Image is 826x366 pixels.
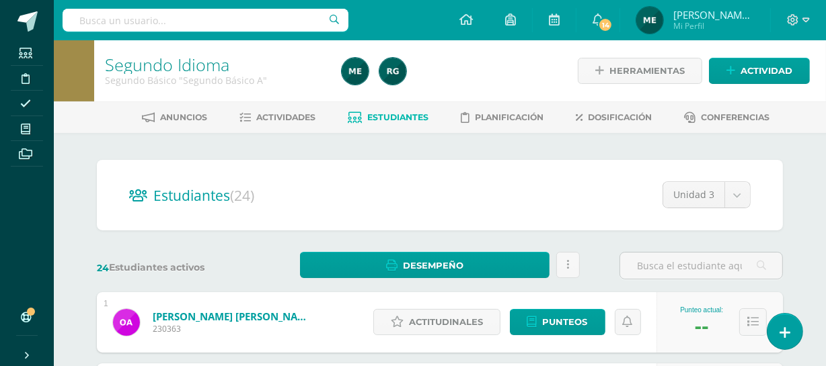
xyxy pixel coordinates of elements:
[379,58,406,85] img: e044b199acd34bf570a575bac584e1d1.png
[409,310,483,334] span: Actitudinales
[63,9,348,32] input: Busca un usuario...
[543,310,588,334] span: Punteos
[153,186,254,205] span: Estudiantes
[230,186,254,205] span: (24)
[663,182,750,208] a: Unidad 3
[373,309,500,335] a: Actitudinales
[240,107,316,128] a: Actividades
[403,253,463,278] span: Desempeño
[589,112,652,122] span: Dosificación
[104,299,108,308] div: 1
[153,310,314,323] a: [PERSON_NAME] [PERSON_NAME]
[680,306,723,314] div: Punteo actual:
[510,309,605,335] a: Punteos
[476,112,544,122] span: Planificación
[300,252,550,278] a: Desempeño
[97,262,109,274] span: 24
[636,7,663,34] img: ced03373c30ac9eb276b8f9c21c0bd80.png
[598,17,613,32] span: 14
[620,253,782,279] input: Busca el estudiante aquí...
[257,112,316,122] span: Actividades
[97,261,260,274] label: Estudiantes activos
[342,58,369,85] img: ced03373c30ac9eb276b8f9c21c0bd80.png
[695,314,709,338] div: --
[709,58,810,84] a: Actividad
[113,309,140,336] img: 5d8b4df31e5746aedd4c829252c230ee.png
[368,112,429,122] span: Estudiantes
[673,8,754,21] span: [PERSON_NAME] de los Angeles
[143,107,208,128] a: Anuncios
[105,53,229,76] a: Segundo Idioma
[348,107,429,128] a: Estudiantes
[578,58,702,84] a: Herramientas
[673,20,754,32] span: Mi Perfil
[685,107,770,128] a: Conferencias
[702,112,770,122] span: Conferencias
[461,107,544,128] a: Planificación
[673,182,714,208] span: Unidad 3
[153,323,314,334] span: 230363
[105,55,326,74] h1: Segundo Idioma
[741,58,792,83] span: Actividad
[105,74,326,87] div: Segundo Básico 'Segundo Básico A'
[576,107,652,128] a: Dosificación
[161,112,208,122] span: Anuncios
[609,58,685,83] span: Herramientas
